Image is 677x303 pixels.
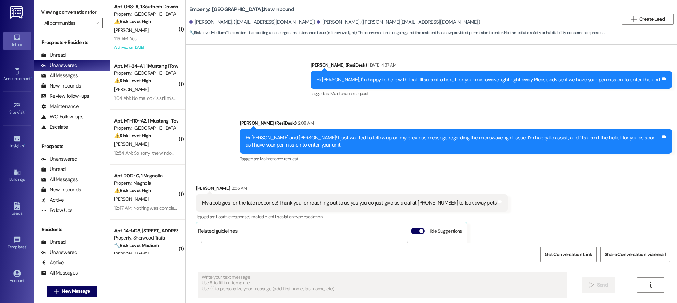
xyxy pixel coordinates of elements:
button: Get Conversation Link [540,247,596,262]
i:  [95,20,99,26]
div: Unanswered [41,62,77,69]
strong: ⚠️ Risk Level: High [114,132,151,139]
span: Emailed client , [249,214,275,220]
div: 12:54 AM: So sorry, the window pane is also broken [114,150,215,156]
label: Viewing conversations for [41,7,103,18]
button: Create Lead [622,14,674,25]
span: • [31,75,32,80]
span: Send [597,281,608,289]
div: Apt. M1~110~A2, 1 Mustang I Townhome [114,117,178,125]
div: [DATE] 4:37 AM [367,61,396,69]
div: [PERSON_NAME]. ([EMAIL_ADDRESS][DOMAIN_NAME]) [189,19,315,26]
div: [PERSON_NAME]. ([PERSON_NAME][EMAIL_ADDRESS][DOMAIN_NAME]) [317,19,480,26]
div: All Messages [41,72,78,79]
div: WO Follow-ups [41,113,83,120]
i:  [54,289,59,294]
div: Escalate [41,124,68,131]
div: Tagged as: [240,154,672,164]
div: [PERSON_NAME] [196,185,508,194]
strong: ⚠️ Risk Level: High [114,187,151,194]
span: : The resident is reporting a non-urgent maintenance issue (microwave light). The conversation is... [189,29,604,36]
span: Create Lead [639,15,665,23]
span: Maintenance request [260,156,298,162]
span: • [26,244,27,248]
div: 2:08 AM [296,119,313,127]
span: [PERSON_NAME] [114,27,148,33]
span: [PERSON_NAME] [114,251,148,257]
div: Active [41,259,64,266]
div: 1:15 AM: Yes [114,36,137,42]
div: Apt. M1~24~A1, 1 Mustang I Townhome [114,62,178,70]
div: New Inbounds [41,186,81,194]
div: Property: Sherwood Trails [114,234,178,242]
strong: ⚠️ Risk Level: High [114,78,151,84]
div: Property: [GEOGRAPHIC_DATA] [114,125,178,132]
a: Account [3,268,31,286]
div: Tagged as: [196,212,508,222]
div: Apt. 2012~C, 1 Magnolia [114,172,178,179]
div: Hi [PERSON_NAME], I'm happy to help with that! I'll submit a ticket for your microwave light righ... [316,76,661,83]
div: [PERSON_NAME] (ResiDesk) [240,119,672,129]
div: Related guidelines [198,228,238,237]
button: Share Conversation via email [600,247,670,262]
span: [PERSON_NAME] [114,196,148,202]
div: 1:04 AM: No the lock is still missing, they haven't replaced it yet they just took measurements a... [114,95,419,101]
a: Insights • [3,133,31,151]
div: 2:55 AM [230,185,247,192]
div: Property: [GEOGRAPHIC_DATA] [114,11,178,18]
i:  [631,16,636,22]
input: All communities [44,18,92,28]
div: Residents [34,226,110,233]
strong: 🔧 Risk Level: Medium [189,30,226,35]
span: • [24,142,25,147]
img: ResiDesk Logo [10,6,24,19]
div: Unread [41,51,66,59]
div: My apologies for the late response! Thank you for reaching out to us yes you do just give us a ca... [202,199,497,207]
a: Site Visit • [3,99,31,118]
i:  [648,282,653,288]
b: Ember @ [GEOGRAPHIC_DATA]: New Inbound [189,6,294,13]
a: Buildings [3,166,31,185]
a: Templates • [3,234,31,253]
div: Prospects [34,143,110,150]
div: All Messages [41,269,78,277]
span: Escalation type escalation [275,214,322,220]
div: Prospects + Residents [34,39,110,46]
div: [PERSON_NAME] (ResiDesk) [311,61,672,71]
div: Hi [PERSON_NAME] and [PERSON_NAME]! I just wanted to follow up on my previous message regarding t... [246,134,661,149]
strong: ⚠️ Risk Level: High [114,18,151,24]
a: Leads [3,200,31,219]
div: All Messages [41,176,78,183]
div: Review follow-ups [41,93,89,100]
span: Positive response , [216,214,249,220]
span: [PERSON_NAME] [114,86,148,92]
div: Unread [41,238,66,246]
button: Send [582,277,615,293]
div: Active [41,197,64,204]
div: Property: Magnolia [114,179,178,187]
strong: 🔧 Risk Level: Medium [114,242,159,248]
span: Get Conversation Link [545,251,592,258]
span: Share Conversation via email [605,251,666,258]
div: Unanswered [41,155,77,163]
label: Hide Suggestions [427,228,462,235]
div: Apt. 068~A, 1 Southern Downs [114,3,178,10]
span: Maintenance request [330,91,369,96]
div: Archived on [DATE] [113,43,178,52]
div: Tagged as: [311,89,672,98]
div: Maintenance [41,103,79,110]
div: Property: [GEOGRAPHIC_DATA] [114,70,178,77]
div: Follow Ups [41,207,73,214]
div: Unanswered [41,249,77,256]
i:  [589,282,594,288]
span: • [25,109,26,114]
div: New Inbounds [41,82,81,90]
div: 12:47 AM: Nothing was completed [114,205,181,211]
div: Apt. 14~1423, [STREET_ADDRESS][PERSON_NAME] [114,227,178,234]
span: [PERSON_NAME] [114,141,148,147]
a: Inbox [3,32,31,50]
div: Unread [41,166,66,173]
button: New Message [47,286,97,297]
span: New Message [62,288,90,295]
